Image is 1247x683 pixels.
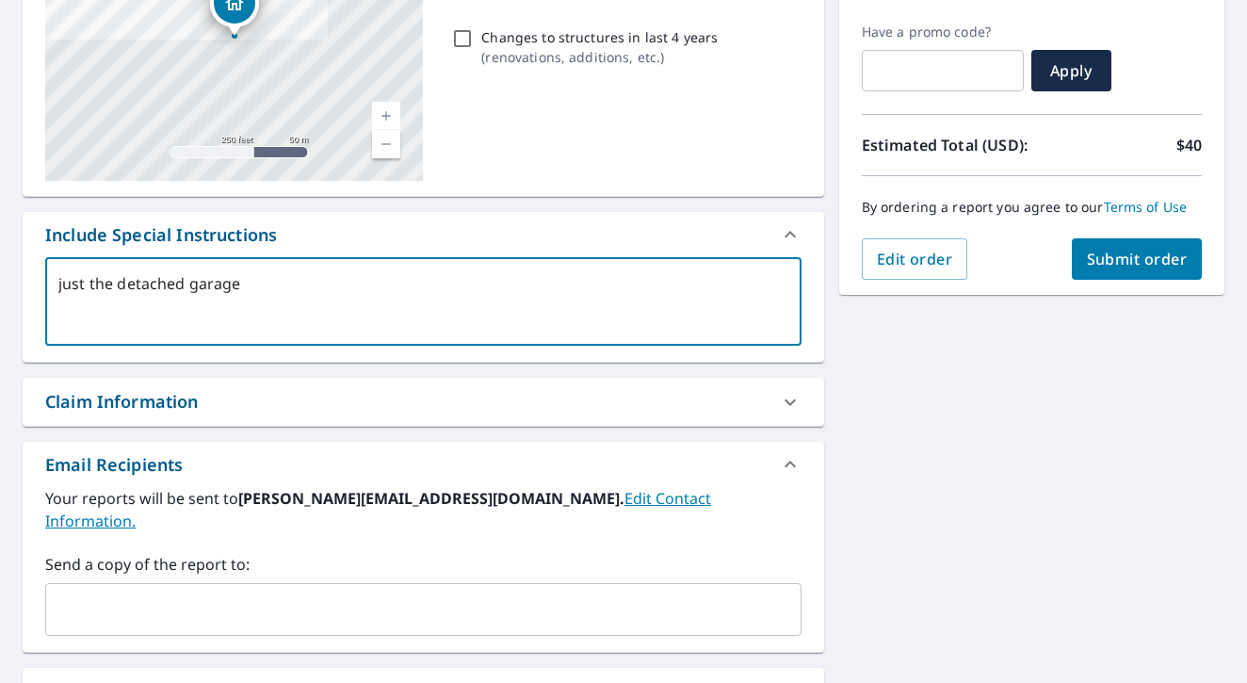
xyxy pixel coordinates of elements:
[58,275,788,329] textarea: just the detached garage
[1176,134,1202,156] p: $40
[1087,249,1188,269] span: Submit order
[23,378,824,426] div: Claim Information
[1031,50,1111,91] button: Apply
[45,222,277,248] div: Include Special Instructions
[23,212,824,257] div: Include Special Instructions
[372,102,400,130] a: Current Level 17, Zoom In
[45,487,802,532] label: Your reports will be sent to
[45,553,802,576] label: Send a copy of the report to:
[877,249,953,269] span: Edit order
[1104,198,1188,216] a: Terms of Use
[238,488,624,509] b: [PERSON_NAME][EMAIL_ADDRESS][DOMAIN_NAME].
[23,442,824,487] div: Email Recipients
[372,130,400,158] a: Current Level 17, Zoom Out
[862,134,1032,156] p: Estimated Total (USD):
[862,238,968,280] button: Edit order
[862,24,1024,41] label: Have a promo code?
[862,199,1202,216] p: By ordering a report you agree to our
[45,452,183,478] div: Email Recipients
[1046,60,1096,81] span: Apply
[481,27,718,47] p: Changes to structures in last 4 years
[45,389,199,415] div: Claim Information
[481,47,718,67] p: ( renovations, additions, etc. )
[1072,238,1203,280] button: Submit order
